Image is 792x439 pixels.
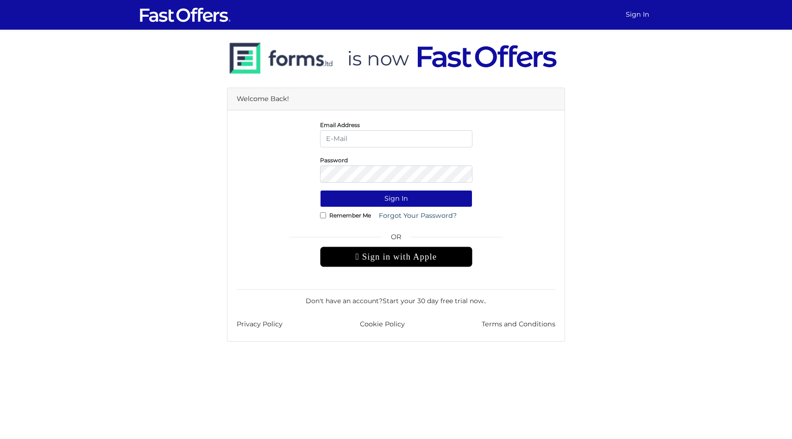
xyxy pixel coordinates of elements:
div: Sign in with Apple [320,247,472,267]
div: Welcome Back! [227,88,565,110]
a: Terms and Conditions [482,319,555,330]
input: E-Mail [320,130,472,147]
div: Don't have an account? . [237,289,555,306]
button: Sign In [320,190,472,207]
a: Sign In [622,6,653,24]
a: Start your 30 day free trial now. [383,297,485,305]
label: Email Address [320,124,360,126]
label: Remember Me [329,214,371,216]
span: OR [320,232,472,247]
a: Privacy Policy [237,319,283,330]
label: Password [320,159,348,161]
a: Forgot Your Password? [373,207,463,224]
a: Cookie Policy [360,319,405,330]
